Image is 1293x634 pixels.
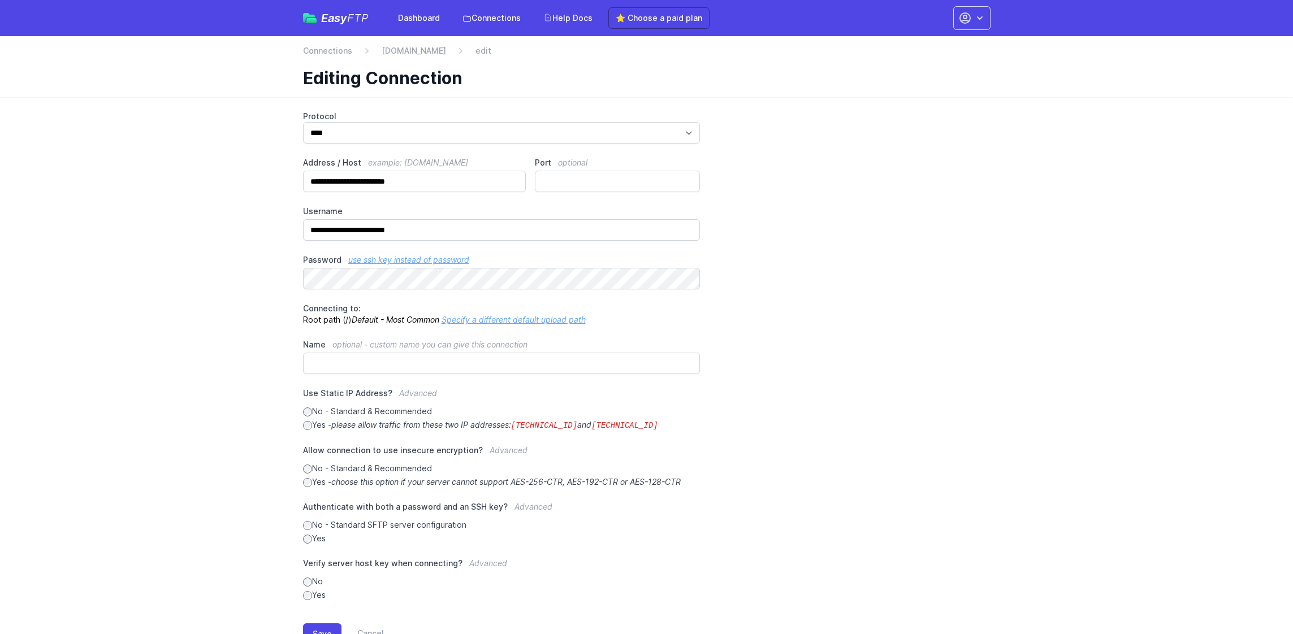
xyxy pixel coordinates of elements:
label: No - Standard & Recommended [303,406,700,417]
label: Authenticate with both a password and an SSH key? [303,501,700,519]
label: Yes - [303,419,700,431]
i: please allow traffic from these two IP addresses: and [331,420,658,429]
label: Protocol [303,111,700,122]
label: Username [303,206,700,217]
span: Advanced [490,445,527,455]
span: optional [558,158,587,167]
label: Port [535,157,700,168]
i: Default - Most Common [352,315,439,324]
input: Yes [303,535,312,544]
input: Yes [303,591,312,600]
span: Advanced [399,388,437,398]
p: Root path (/) [303,303,700,325]
span: Easy [321,12,369,24]
a: [DOMAIN_NAME] [382,45,446,57]
input: No - Standard & Recommended [303,407,312,416]
label: Allow connection to use insecure encryption? [303,445,700,463]
input: No - Standard SFTP server configuration [303,521,312,530]
a: use ssh key instead of password [348,255,469,264]
img: easyftp_logo.png [303,13,317,23]
a: Connections [303,45,352,57]
label: No - Standard SFTP server configuration [303,519,700,531]
span: Connecting to: [303,303,361,313]
i: choose this option if your server cannot support AES-256-CTR, AES-192-CTR or AES-128-CTR [331,477,681,487]
input: Yes -choose this option if your server cannot support AES-256-CTR, AES-192-CTR or AES-128-CTR [303,478,312,487]
a: Help Docs [537,8,599,28]
input: No - Standard & Recommended [303,464,312,474]
input: Yes -please allow traffic from these two IP addresses:[TECHNICAL_ID]and[TECHNICAL_ID] [303,421,312,430]
span: Advanced [469,558,507,568]
label: Yes [303,533,700,544]
nav: Breadcrumb [303,45,991,63]
label: Address / Host [303,157,526,168]
span: FTP [347,11,369,25]
code: [TECHNICAL_ID] [511,421,578,430]
span: edit [475,45,491,57]
label: Use Static IP Address? [303,388,700,406]
span: optional - custom name you can give this connection [332,340,527,349]
h1: Editing Connection [303,68,981,88]
a: Connections [456,8,527,28]
label: Name [303,339,700,350]
a: Specify a different default upload path [442,315,586,324]
code: [TECHNICAL_ID] [591,421,658,430]
label: No [303,576,700,587]
a: EasyFTP [303,12,369,24]
span: Advanced [514,502,552,511]
span: example: [DOMAIN_NAME] [368,158,468,167]
a: ⭐ Choose a paid plan [608,7,710,29]
a: Dashboard [391,8,447,28]
label: No - Standard & Recommended [303,463,700,474]
input: No [303,577,312,587]
label: Verify server host key when connecting? [303,558,700,576]
label: Yes - [303,476,700,488]
label: Password [303,254,700,266]
label: Yes [303,589,700,601]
